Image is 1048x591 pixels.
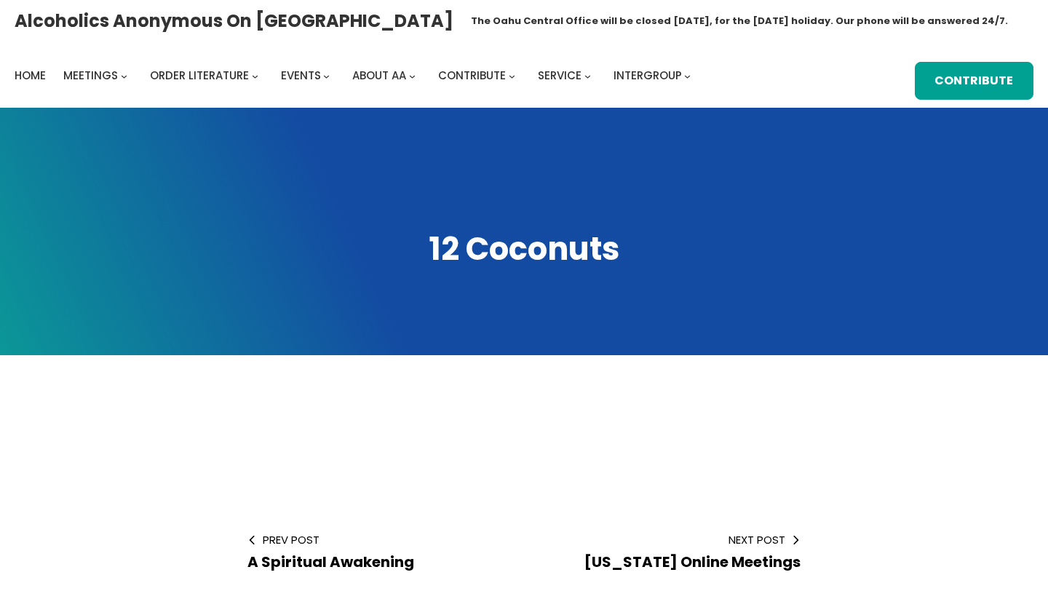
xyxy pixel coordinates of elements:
a: Contribute [438,66,506,86]
span: Home [15,68,46,83]
a: Home [15,66,46,86]
button: Meetings submenu [121,72,127,79]
button: Intergroup submenu [684,72,691,79]
span: Contribute [438,68,506,83]
span: Prev Post [247,532,501,547]
span: Meetings [63,68,118,83]
span: Intergroup [614,68,682,83]
a: About AA [352,66,406,86]
a: Contribute [915,62,1033,100]
h1: The Oahu Central Office will be closed [DATE], for the [DATE] holiday. Our phone will be answered... [471,14,1008,28]
span: Events [281,68,321,83]
button: Contribute submenu [509,72,515,79]
a: Alcoholics Anonymous on [GEOGRAPHIC_DATA] [15,5,453,36]
nav: Intergroup [15,66,696,86]
a: Meetings [63,66,118,86]
a: Events [281,66,321,86]
a: Service [538,66,581,86]
h1: 12 Coconuts [15,228,1033,271]
span: Service [538,68,581,83]
button: Order Literature submenu [252,72,258,79]
button: About AA submenu [409,72,416,79]
button: Service submenu [584,72,591,79]
span: A Spiritual Awakening [247,552,414,572]
span: About AA [352,68,406,83]
span: Order Literature [150,68,249,83]
span: [US_STATE] Online Meetings [584,552,801,572]
a: Intergroup [614,66,682,86]
span: Next Post [547,532,801,547]
a: Next Post [US_STATE] Online Meetings [547,532,801,572]
a: Prev Post A Spiritual Awakening [247,532,501,572]
button: Events submenu [323,72,330,79]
